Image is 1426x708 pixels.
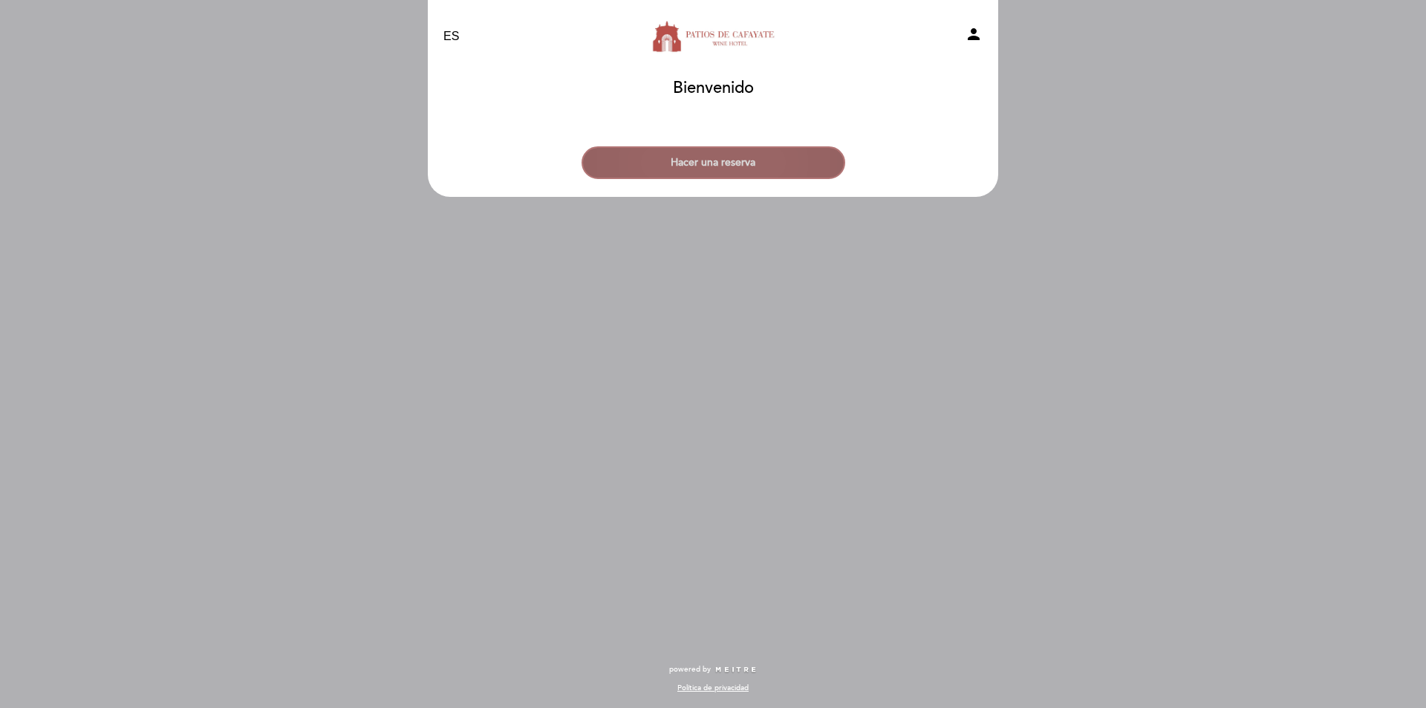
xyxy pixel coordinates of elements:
i: person [965,25,983,43]
a: Restaurante [GEOGRAPHIC_DATA][PERSON_NAME] - Patios de Cafayate [620,16,806,57]
h1: Bienvenido [673,79,754,97]
span: powered by [669,664,711,675]
button: Hacer una reserva [582,146,845,179]
a: Política de privacidad [677,683,749,693]
a: powered by [669,664,757,675]
button: person [965,25,983,48]
img: MEITRE [714,666,757,674]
